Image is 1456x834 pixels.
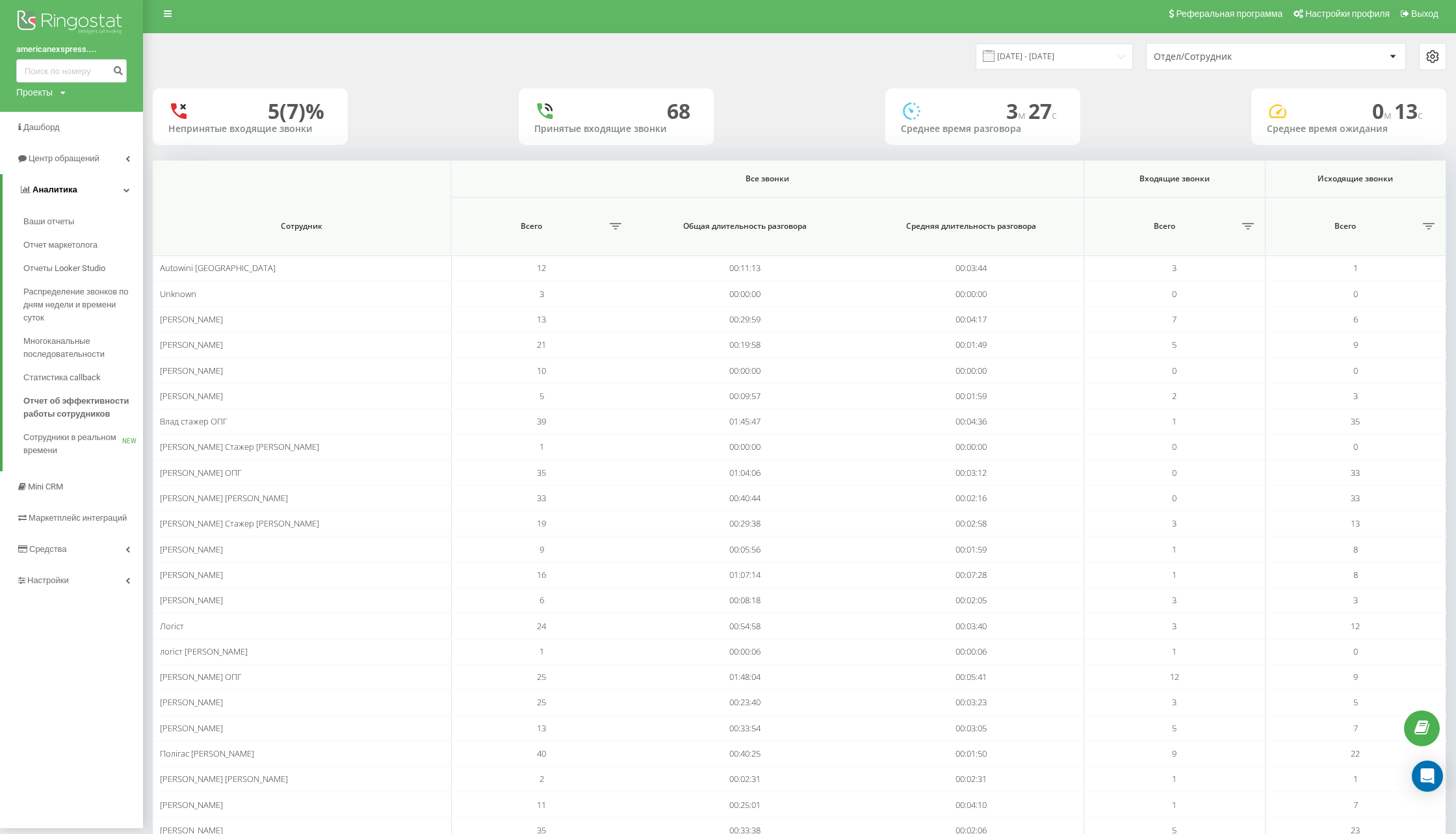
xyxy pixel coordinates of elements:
a: americanexspress.... [16,43,127,56]
span: Полігас [PERSON_NAME] [160,748,254,759]
span: 5 [539,390,544,402]
span: 3 [1006,97,1028,125]
span: [PERSON_NAME] [160,799,223,811]
td: 00:02:31 [632,766,859,792]
a: Отчеты Looker Studio [23,257,143,280]
span: 8 [1353,569,1358,580]
span: 7 [1172,313,1176,325]
span: 5 [1172,722,1176,734]
img: Ringostat logo [16,7,127,40]
span: [PERSON_NAME] Стажер [PERSON_NAME] [160,517,319,529]
td: 00:02:16 [858,486,1084,511]
span: 0 [1353,441,1358,452]
td: 01:04:06 [632,460,859,486]
a: Распределение звонков по дням недели и времени суток [23,280,143,330]
a: Аналитика [3,174,143,205]
td: 00:07:28 [858,562,1084,588]
span: Аналитика [32,185,77,194]
span: 9 [1172,748,1176,759]
span: Отчеты Looker Studio [23,262,105,275]
span: [PERSON_NAME] [160,722,223,734]
span: 9 [1353,339,1358,350]
td: 00:01:59 [858,384,1084,409]
span: 0 [1353,365,1358,376]
td: 00:03:05 [858,716,1084,741]
td: 00:40:44 [632,486,859,511]
td: 00:03:12 [858,460,1084,486]
td: 00:29:38 [632,511,859,536]
td: 00:29:59 [632,307,859,332]
span: 2 [539,773,544,785]
span: Реферальная программа [1176,8,1282,19]
span: 25 [537,671,546,683]
td: 01:07:14 [632,562,859,588]
span: Autowini [GEOGRAPHIC_DATA] [160,262,276,274]
span: 35 [1351,415,1360,427]
td: 01:48:04 [632,664,859,690]
span: 3 [1172,620,1176,632]
span: Все звонки [489,174,1046,184]
span: 10 [537,365,546,376]
span: 40 [537,748,546,759]
div: Непринятые входящие звонки [168,124,332,135]
span: 0 [1353,645,1358,657]
td: 00:03:23 [858,690,1084,715]
span: [PERSON_NAME] [160,569,223,580]
span: 5 [1353,696,1358,708]
span: 5 [1172,339,1176,350]
td: 00:25:01 [632,792,859,817]
td: 00:05:41 [858,664,1084,690]
span: [PERSON_NAME] ОПГ [160,467,242,478]
span: 1 [1172,543,1176,555]
span: 12 [1170,671,1179,683]
span: Влад стажер ОПГ [160,415,227,427]
span: 0 [1172,492,1176,504]
span: 3 [1172,696,1176,708]
span: 7 [1353,722,1358,734]
span: Ваши отчеты [23,215,74,228]
td: 01:45:47 [632,409,859,434]
td: 00:08:18 [632,588,859,613]
td: 00:01:49 [858,332,1084,358]
span: 8 [1353,543,1358,555]
span: Выход [1411,8,1438,19]
span: 0 [1172,365,1176,376]
span: 16 [537,569,546,580]
td: 00:00:06 [858,639,1084,664]
span: Статистика callback [23,371,101,384]
span: Средняя длительность разговора [876,221,1067,231]
span: Mini CRM [28,482,63,491]
span: c [1052,108,1057,122]
span: Отчет об эффективности работы сотрудников [23,395,136,421]
span: Всего [1272,221,1419,231]
div: Проекты [16,86,53,99]
td: 00:02:31 [858,766,1084,792]
div: 68 [667,99,690,124]
span: [PERSON_NAME] [160,313,223,325]
span: 3 [1172,262,1176,274]
span: c [1418,108,1423,122]
span: 12 [1351,620,1360,632]
td: 00:01:59 [858,536,1084,562]
span: [PERSON_NAME] [160,390,223,402]
span: 27 [1028,97,1057,125]
span: 13 [537,722,546,734]
span: 33 [537,492,546,504]
span: 1 [1172,645,1176,657]
td: 00:00:00 [632,434,859,460]
span: 6 [1353,313,1358,325]
span: 1 [1172,799,1176,811]
span: 0 [1172,467,1176,478]
span: 13 [1351,517,1360,529]
a: Отчет маркетолога [23,233,143,257]
td: 00:09:57 [632,384,859,409]
span: 1 [1353,773,1358,785]
span: Всего [458,221,605,231]
span: 13 [1394,97,1423,125]
td: 00:02:58 [858,511,1084,536]
span: 3 [1353,390,1358,402]
td: 00:02:05 [858,588,1084,613]
td: 00:04:10 [858,792,1084,817]
span: Настройки профиля [1305,8,1390,19]
span: [PERSON_NAME] [PERSON_NAME] [160,492,288,504]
